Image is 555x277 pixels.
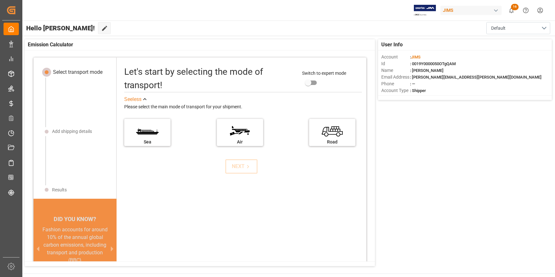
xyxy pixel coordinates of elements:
[232,163,251,170] div: NEXT
[124,96,141,103] div: See less
[52,128,92,135] div: Add shipping details
[26,22,95,34] span: Hello [PERSON_NAME]!
[381,87,410,94] span: Account Type
[302,71,346,76] span: Switch to expert mode
[410,81,415,86] span: : —
[124,103,362,111] div: Please select the main mode of transport for your shipment.
[491,25,506,32] span: Default
[381,41,403,49] span: User Info
[410,55,421,59] span: :
[53,68,103,76] div: Select transport mode
[220,139,260,145] div: Air
[440,6,502,15] div: JIMS
[381,60,410,67] span: Id
[381,54,410,60] span: Account
[225,159,257,173] button: NEXT
[381,67,410,74] span: Name
[52,187,67,193] div: Results
[504,3,519,18] button: show 16 new notifications
[381,74,410,81] span: Email Address
[381,81,410,87] span: Phone
[410,75,542,80] span: : [PERSON_NAME][EMAIL_ADDRESS][PERSON_NAME][DOMAIN_NAME]
[519,3,533,18] button: Help Center
[41,226,109,264] div: Fashion accounts for around 10% of the annual global carbon emissions, including transport and pr...
[28,41,73,49] span: Emission Calculator
[486,22,550,34] button: open menu
[440,4,504,16] button: JIMS
[411,55,421,59] span: JIMS
[410,88,426,93] span: : Shipper
[511,4,519,10] span: 16
[34,226,42,272] button: previous slide / item
[410,61,456,66] span: : 0019Y0000050OTgQAM
[127,139,167,145] div: Sea
[312,139,352,145] div: Road
[108,226,117,272] button: next slide / item
[410,68,444,73] span: : [PERSON_NAME]
[124,65,295,92] div: Let's start by selecting the mode of transport!
[34,212,117,226] div: DID YOU KNOW?
[414,5,436,16] img: Exertis%20JAM%20-%20Email%20Logo.jpg_1722504956.jpg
